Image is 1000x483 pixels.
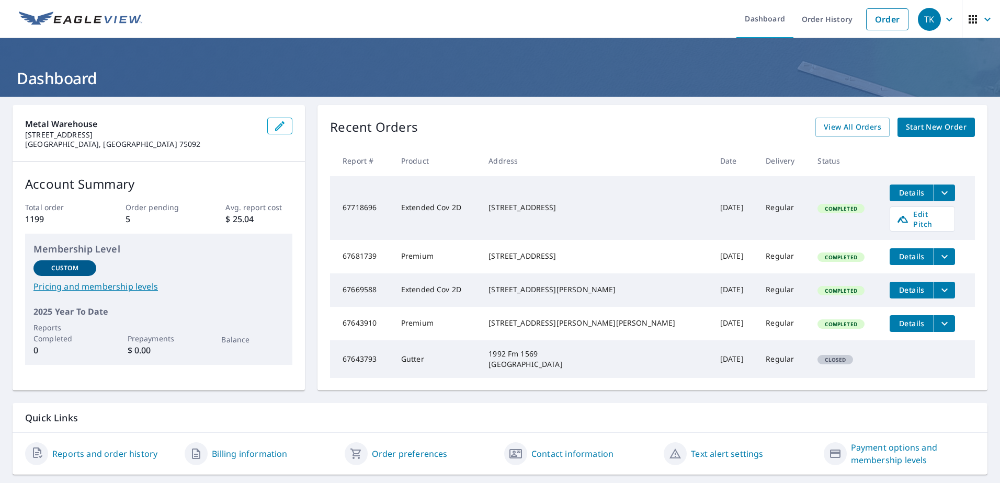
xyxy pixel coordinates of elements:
[126,202,192,213] p: Order pending
[488,202,703,213] div: [STREET_ADDRESS]
[851,441,975,466] a: Payment options and membership levels
[890,282,934,298] button: detailsBtn-67669588
[896,251,927,261] span: Details
[25,213,92,225] p: 1199
[488,318,703,328] div: [STREET_ADDRESS][PERSON_NAME][PERSON_NAME]
[934,185,955,201] button: filesDropdownBtn-67718696
[890,315,934,332] button: detailsBtn-67643910
[896,209,948,229] span: Edit Pitch
[890,248,934,265] button: detailsBtn-67681739
[757,176,809,240] td: Regular
[866,8,908,30] a: Order
[372,447,448,460] a: Order preferences
[128,333,190,344] p: Prepayments
[225,202,292,213] p: Avg. report cost
[815,118,890,137] a: View All Orders
[51,263,78,273] p: Custom
[128,344,190,356] p: $ 0.00
[488,284,703,295] div: [STREET_ADDRESS][PERSON_NAME]
[819,356,852,363] span: Closed
[330,118,418,137] p: Recent Orders
[890,206,955,232] a: Edit Pitch
[126,213,192,225] p: 5
[25,140,259,149] p: [GEOGRAPHIC_DATA], [GEOGRAPHIC_DATA] 75092
[393,145,480,176] th: Product
[330,240,393,273] td: 67681739
[330,307,393,340] td: 67643910
[712,240,757,273] td: [DATE]
[33,344,96,356] p: 0
[890,185,934,201] button: detailsBtn-67718696
[896,285,927,295] span: Details
[393,307,480,340] td: Premium
[712,176,757,240] td: [DATE]
[25,175,292,193] p: Account Summary
[691,447,763,460] a: Text alert settings
[33,242,284,256] p: Membership Level
[25,118,259,130] p: Metal Warehouse
[19,11,142,27] img: EV Logo
[897,118,975,137] a: Start New Order
[393,340,480,378] td: Gutter
[531,447,613,460] a: Contact information
[393,176,480,240] td: Extended Cov 2D
[757,340,809,378] td: Regular
[330,340,393,378] td: 67643793
[896,188,927,198] span: Details
[712,340,757,378] td: [DATE]
[33,322,96,344] p: Reports Completed
[393,240,480,273] td: Premium
[712,307,757,340] td: [DATE]
[25,202,92,213] p: Total order
[221,334,284,345] p: Balance
[33,280,284,293] a: Pricing and membership levels
[212,447,287,460] a: Billing information
[819,287,863,294] span: Completed
[33,305,284,318] p: 2025 Year To Date
[393,273,480,307] td: Extended Cov 2D
[934,315,955,332] button: filesDropdownBtn-67643910
[225,213,292,225] p: $ 25.04
[896,318,927,328] span: Details
[819,320,863,328] span: Completed
[934,282,955,298] button: filesDropdownBtn-67669588
[52,447,157,460] a: Reports and order history
[712,273,757,307] td: [DATE]
[757,240,809,273] td: Regular
[330,145,393,176] th: Report #
[757,307,809,340] td: Regular
[25,411,975,424] p: Quick Links
[809,145,881,176] th: Status
[330,273,393,307] td: 67669588
[488,251,703,261] div: [STREET_ADDRESS]
[712,145,757,176] th: Date
[488,349,703,370] div: 1992 Fm 1569 [GEOGRAPHIC_DATA]
[13,67,987,89] h1: Dashboard
[330,176,393,240] td: 67718696
[480,145,712,176] th: Address
[757,273,809,307] td: Regular
[934,248,955,265] button: filesDropdownBtn-67681739
[906,121,967,134] span: Start New Order
[819,205,863,212] span: Completed
[757,145,809,176] th: Delivery
[824,121,881,134] span: View All Orders
[819,254,863,261] span: Completed
[918,8,941,31] div: TK
[25,130,259,140] p: [STREET_ADDRESS]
